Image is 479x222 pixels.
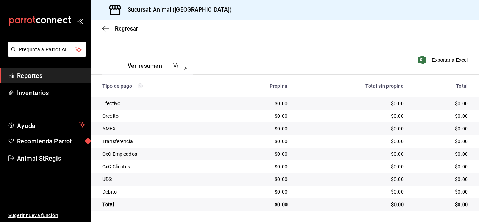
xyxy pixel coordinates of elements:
div: $0.00 [230,100,288,107]
h3: Sucursal: Animal ([GEOGRAPHIC_DATA]) [122,6,232,14]
div: $0.00 [230,188,288,195]
div: Tipo de pago [102,83,219,89]
div: $0.00 [415,150,468,157]
div: $0.00 [415,201,468,208]
div: $0.00 [415,163,468,170]
div: navigation tabs [128,62,178,74]
a: Pregunta a Parrot AI [5,51,86,58]
div: $0.00 [230,125,288,132]
div: $0.00 [230,113,288,120]
span: Recomienda Parrot [17,136,85,146]
div: Total [102,201,219,208]
div: $0.00 [299,163,404,170]
div: Credito [102,113,219,120]
span: Inventarios [17,88,85,97]
div: $0.00 [415,113,468,120]
div: $0.00 [230,163,288,170]
div: $0.00 [415,188,468,195]
div: CxC Empleados [102,150,219,157]
div: $0.00 [299,113,404,120]
div: $0.00 [230,201,288,208]
div: Transferencia [102,138,219,145]
div: Total sin propina [299,83,404,89]
div: $0.00 [415,100,468,107]
div: AMEX [102,125,219,132]
span: Ayuda [17,120,76,129]
div: CxC Clientes [102,163,219,170]
div: $0.00 [415,138,468,145]
div: $0.00 [415,176,468,183]
span: Reportes [17,71,85,80]
div: $0.00 [230,138,288,145]
span: Sugerir nueva función [8,212,85,219]
div: Efectivo [102,100,219,107]
button: open_drawer_menu [77,18,83,24]
span: Regresar [115,25,138,32]
div: $0.00 [415,125,468,132]
div: $0.00 [299,150,404,157]
button: Pregunta a Parrot AI [8,42,86,57]
span: Animal StRegis [17,154,85,163]
svg: Los pagos realizados con Pay y otras terminales son montos brutos. [138,83,143,88]
div: $0.00 [299,176,404,183]
div: $0.00 [299,125,404,132]
div: $0.00 [299,188,404,195]
div: $0.00 [230,176,288,183]
div: $0.00 [230,150,288,157]
button: Ver pagos [173,62,200,74]
button: Regresar [102,25,138,32]
div: Debito [102,188,219,195]
span: Pregunta a Parrot AI [19,46,75,53]
button: Ver resumen [128,62,162,74]
div: Total [415,83,468,89]
div: Propina [230,83,288,89]
div: $0.00 [299,138,404,145]
div: $0.00 [299,201,404,208]
div: UDS [102,176,219,183]
button: Exportar a Excel [420,56,468,64]
div: $0.00 [299,100,404,107]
